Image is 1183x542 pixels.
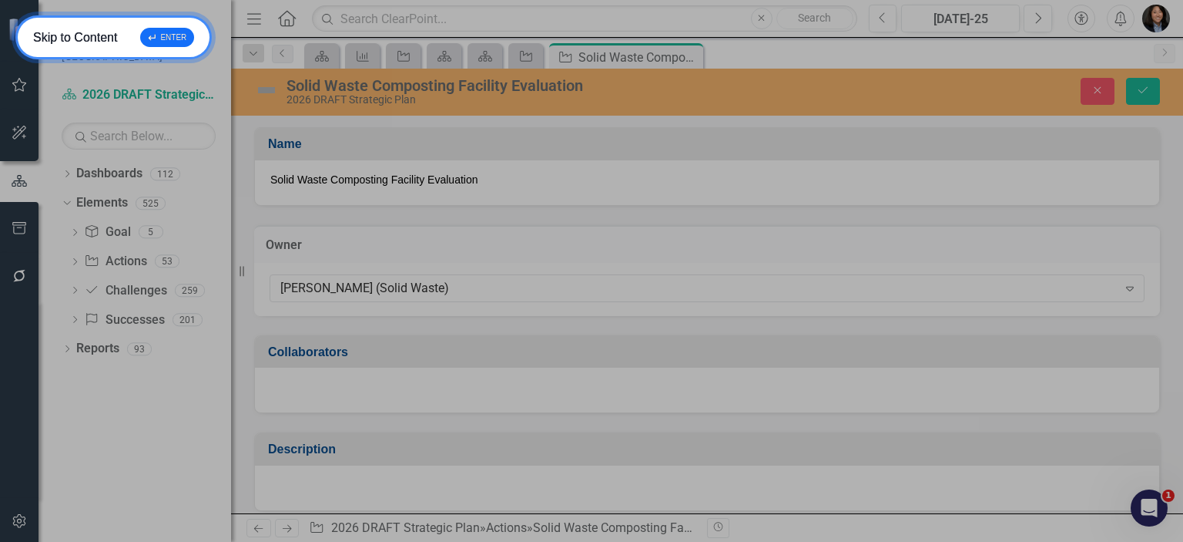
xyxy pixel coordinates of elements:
[175,284,205,297] div: 259
[280,279,1118,297] div: [PERSON_NAME] (Solid Waste)
[127,342,152,355] div: 93
[907,10,1014,29] div: [DATE]-25
[312,5,856,32] input: Search ClearPoint...
[84,311,164,329] a: Successes
[150,167,180,180] div: 112
[84,282,166,300] a: Challenges
[287,77,756,94] div: Solid Waste Composting Facility Evaluation
[268,345,1151,359] h3: Collaborators
[486,520,527,535] a: Actions
[309,520,695,537] div: » »
[1162,490,1175,502] span: 1
[155,255,179,268] div: 53
[266,238,1148,252] h3: Owner
[331,520,480,535] a: 2026 DRAFT Strategic Plan
[84,224,130,241] a: Goal
[139,226,163,239] div: 5
[578,48,699,67] div: Solid Waste Composting Facility Evaluation
[798,12,831,24] span: Search
[76,340,119,358] a: Reports
[136,197,166,210] div: 525
[8,18,35,45] img: ClearPoint Strategy
[76,165,142,183] a: Dashboards
[173,313,203,326] div: 201
[270,172,1144,187] span: Solid Waste Composting Facility Evaluation
[287,94,756,106] div: 2026 DRAFT Strategic Plan
[1142,5,1170,32] img: Katie White
[901,5,1020,32] button: [DATE]-25
[62,123,216,150] input: Search Below...
[776,8,853,29] button: Search
[533,520,770,535] div: Solid Waste Composting Facility Evaluation
[84,253,146,271] a: Actions
[268,137,1151,151] h3: Name
[62,86,216,104] a: 2026 DRAFT Strategic Plan
[254,78,279,103] img: Not Defined
[1131,490,1168,527] iframe: Intercom live chat
[268,443,1151,456] h3: Description
[76,194,128,212] a: Elements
